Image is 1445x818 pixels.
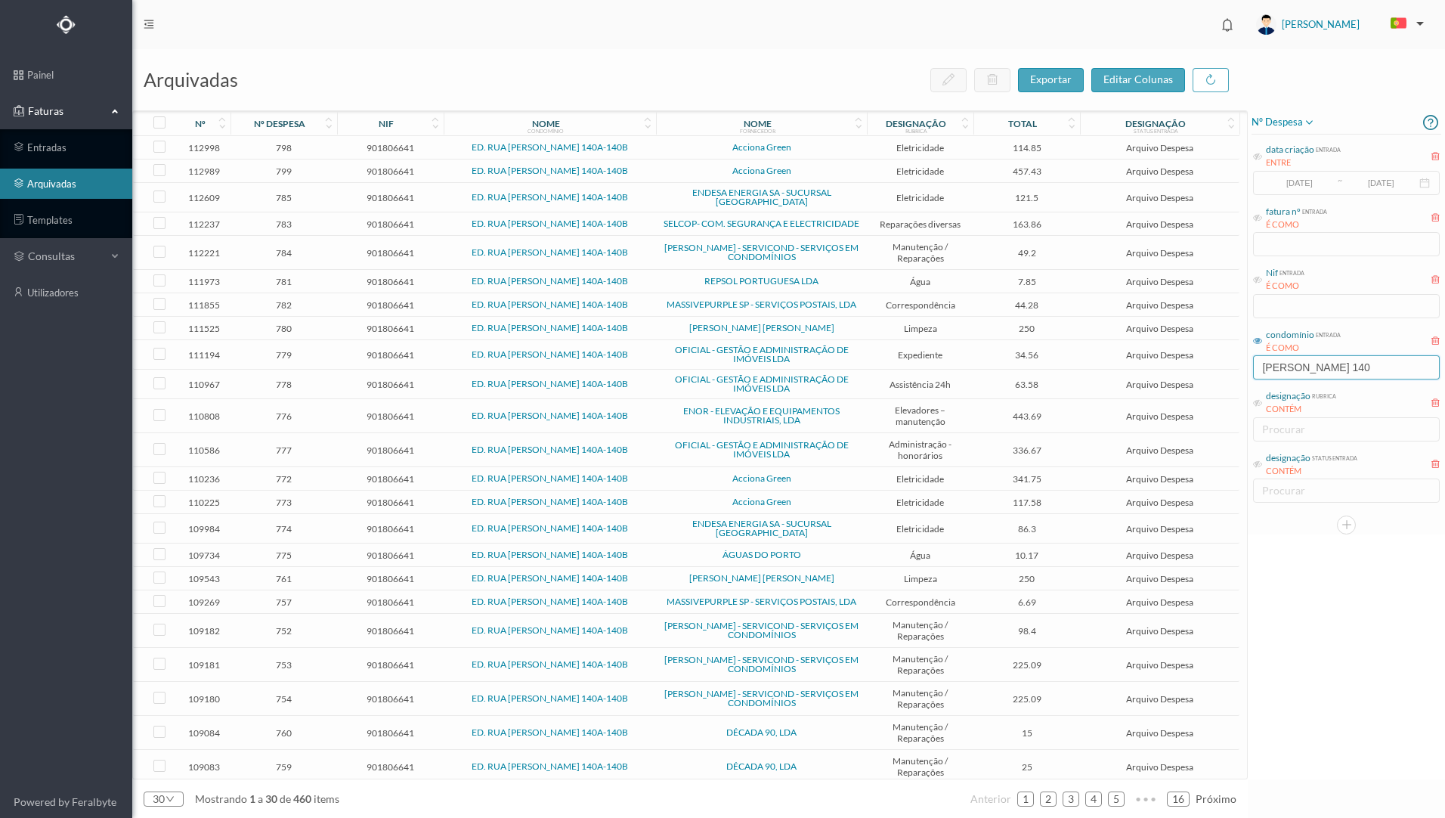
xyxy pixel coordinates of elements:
[683,405,840,426] a: ENOR - ELEVAÇÃO E EQUIPAMENTOS INDUSTRIAIS, LDA
[472,349,628,360] a: ED. RUA [PERSON_NAME] 140A-140B
[1084,192,1236,203] span: Arquivo Despesa
[528,128,564,134] div: condomínio
[1084,497,1236,508] span: Arquivo Despesa
[871,473,970,485] span: Eletricidade
[472,191,628,203] a: ED. RUA [PERSON_NAME] 140A-140B
[1017,792,1034,807] li: 1
[871,573,970,584] span: Limpeza
[181,276,227,287] span: 111973
[1084,349,1236,361] span: Arquivo Despesa
[1266,280,1304,293] div: É COMO
[181,142,227,153] span: 112998
[144,68,238,91] span: arquivadas
[871,687,970,710] span: Manutenção / Reparações
[871,142,970,153] span: Eletricidade
[1266,465,1357,478] div: CONTÉM
[871,550,970,561] span: Água
[234,166,333,177] span: 799
[1314,328,1341,339] div: entrada
[234,142,333,153] span: 798
[1168,788,1189,810] a: 16
[234,349,333,361] span: 779
[341,523,440,534] span: 901806641
[1084,659,1236,671] span: Arquivo Despesa
[234,445,333,456] span: 777
[744,118,772,129] div: nome
[472,246,628,258] a: ED. RUA [PERSON_NAME] 140A-140B
[341,142,440,153] span: 901806641
[234,659,333,671] span: 753
[1266,218,1327,231] div: É COMO
[181,727,227,739] span: 109084
[1256,14,1276,35] img: user_titan3.af2715ee.jpg
[1310,451,1357,463] div: status entrada
[181,192,227,203] span: 112609
[1084,625,1236,637] span: Arquivo Despesa
[341,659,440,671] span: 901806641
[1109,788,1124,810] a: 5
[379,118,394,129] div: nif
[181,550,227,561] span: 109734
[1266,389,1310,403] div: designação
[234,625,333,637] span: 752
[1266,328,1314,342] div: condomínio
[1301,205,1327,216] div: entrada
[692,518,831,538] a: ENDESA ENERGIA SA - SUCURSAL [GEOGRAPHIC_DATA]
[977,550,1076,561] span: 10.17
[1266,156,1341,169] div: ENTRE
[234,192,333,203] span: 785
[740,128,775,134] div: fornecedor
[871,276,970,287] span: Água
[341,323,440,334] span: 901806641
[153,788,165,810] div: 30
[977,625,1076,637] span: 98.4
[234,247,333,259] span: 784
[689,572,834,584] a: [PERSON_NAME] [PERSON_NAME]
[1131,787,1161,796] span: •••
[234,411,333,422] span: 776
[1266,266,1278,280] div: Nif
[472,693,628,704] a: ED. RUA [PERSON_NAME] 140A-140B
[732,165,791,176] a: Acciona Green
[144,19,154,29] i: icon: menu-fold
[1266,342,1341,355] div: É COMO
[1084,761,1236,773] span: Arquivo Despesa
[234,523,333,534] span: 774
[181,218,227,230] span: 112237
[181,693,227,705] span: 109180
[341,247,440,259] span: 901806641
[181,445,227,456] span: 110586
[472,165,628,176] a: ED. RUA [PERSON_NAME] 140A-140B
[234,497,333,508] span: 773
[234,299,333,311] span: 782
[1084,727,1236,739] span: Arquivo Despesa
[1196,787,1236,811] li: Página Seguinte
[181,573,227,584] span: 109543
[1084,523,1236,534] span: Arquivo Despesa
[341,573,440,584] span: 901806641
[664,218,859,229] a: SELCOP- COM. SEGURANÇA E ELECTRICIDADE
[1266,143,1314,156] div: data criação
[977,473,1076,485] span: 341.75
[732,496,791,507] a: Acciona Green
[977,379,1076,390] span: 63.58
[472,299,628,310] a: ED. RUA [PERSON_NAME] 140A-140B
[341,761,440,773] span: 901806641
[234,693,333,705] span: 754
[675,344,849,364] a: OFICIAL - GESTÃO E ADMINISTRAÇÃO DE IMÓVEIS LDA
[1167,792,1190,807] li: 16
[472,141,628,153] a: ED. RUA [PERSON_NAME] 140A-140B
[1125,118,1186,129] div: designação
[341,596,440,608] span: 901806641
[181,761,227,773] span: 109083
[341,727,440,739] span: 901806641
[472,275,628,287] a: ED. RUA [PERSON_NAME] 140A-140B
[181,625,227,637] span: 109182
[1084,276,1236,287] span: Arquivo Despesa
[181,299,227,311] span: 111855
[291,792,314,805] span: 460
[667,299,856,310] a: MASSIVEPURPLE SP - SERVIÇOS POSTAIS, LDA
[1084,411,1236,422] span: Arquivo Despesa
[181,349,227,361] span: 111194
[1378,12,1430,36] button: PT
